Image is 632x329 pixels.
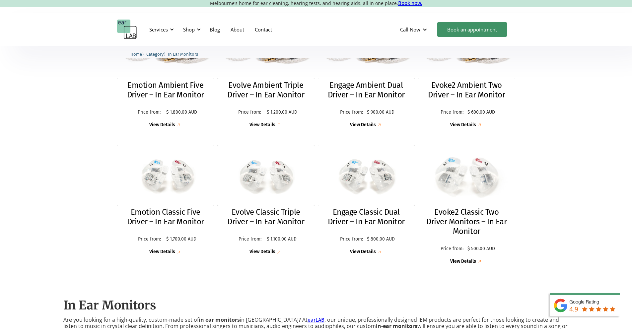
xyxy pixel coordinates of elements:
[134,237,165,242] p: Price from:
[395,20,434,39] div: Call Now
[450,122,476,128] div: View Details
[117,145,214,206] img: Emotion Classic Five Driver – In Ear Monitor
[217,145,315,255] a: Evolve Classic Triple Driver – In Ear MonitorEvolve Classic Triple Driver – In Ear MonitorPrice f...
[146,51,168,58] li: 〉
[324,207,408,227] h2: Engage Classic Dual Driver – In Ear Monitor
[146,51,164,57] a: Category
[117,20,137,39] a: home
[168,52,198,57] span: In Ear Monitors
[224,207,308,227] h2: Evolve Classic Triple Driver – In Ear Monitor
[166,110,197,115] p: $ 1,800.00 AUD
[438,246,466,252] p: Price from:
[149,26,168,33] div: Services
[308,317,324,323] a: earLAB
[267,110,297,115] p: $ 1,200.00 AUD
[117,14,214,128] a: Emotion Ambient Five Driver – In Ear MonitorEmotion Ambient Five Driver – In Ear MonitorPrice fro...
[63,298,156,313] strong: In Ear Monitors
[224,81,308,100] h2: Evolve Ambient Triple Driver – In Ear Monitor
[217,14,315,128] a: Evolve Ambient Triple Driver – In Ear MonitorEvolve Ambient Triple Driver – In Ear MonitorPrice f...
[179,20,203,39] div: Shop
[450,259,476,264] div: View Details
[124,81,208,100] h2: Emotion Ambient Five Driver – In Ear Monitor
[438,110,466,115] p: Price from:
[166,237,196,242] p: $ 1,700.00 AUD
[183,26,195,33] div: Shop
[367,237,395,242] p: $ 800.00 AUD
[235,237,265,242] p: Price from:
[437,22,507,37] a: Book an appointment
[467,110,495,115] p: $ 600.00 AUD
[425,207,509,236] h2: Evoke2 Classic Two Driver Monitors – In Ear Monitor
[318,145,415,255] a: Engage Classic Dual Driver – In Ear MonitorEngage Classic Dual Driver – In Ear MonitorPrice from:...
[235,110,265,115] p: Price from:
[413,142,520,209] img: Evoke2 Classic Two Driver Monitors – In Ear Monitor
[130,51,142,57] a: Home
[267,237,297,242] p: $ 1,100.00 AUD
[337,237,365,242] p: Price from:
[149,249,175,255] div: View Details
[324,81,408,100] h2: Engage Ambient Dual Driver – In Ear Monitor
[146,52,164,57] span: Category
[130,51,146,58] li: 〉
[418,145,515,265] a: Evoke2 Classic Two Driver Monitors – In Ear MonitorEvoke2 Classic Two Driver Monitors – In Ear Mo...
[134,110,165,115] p: Price from:
[204,20,225,39] a: Blog
[124,207,208,227] h2: Emotion Classic Five Driver – In Ear Monitor
[367,110,394,115] p: $ 900.00 AUD
[318,145,415,206] img: Engage Classic Dual Driver – In Ear Monitor
[149,122,175,128] div: View Details
[130,52,142,57] span: Home
[338,110,365,115] p: Price from:
[249,249,275,255] div: View Details
[467,246,495,252] p: $ 500.00 AUD
[318,14,415,128] a: Engage Ambient Dual Driver – In Ear MonitorEngage Ambient Dual Driver – In Ear MonitorPrice from:...
[350,122,376,128] div: View Details
[249,20,277,39] a: Contact
[425,81,509,100] h2: Evoke2 Ambient Two Driver – In Ear Monitor
[168,51,198,57] a: In Ear Monitors
[418,14,515,128] a: Evoke2 Ambient Two Driver – In Ear MonitorEvoke2 Ambient Two Driver – In Ear MonitorPrice from:$ ...
[145,20,176,39] div: Services
[225,20,249,39] a: About
[350,249,376,255] div: View Details
[117,145,214,255] a: Emotion Classic Five Driver – In Ear MonitorEmotion Classic Five Driver – In Ear MonitorPrice fro...
[217,145,315,206] img: Evolve Classic Triple Driver – In Ear Monitor
[249,122,275,128] div: View Details
[199,316,240,323] strong: in ear monitors
[400,26,420,33] div: Call Now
